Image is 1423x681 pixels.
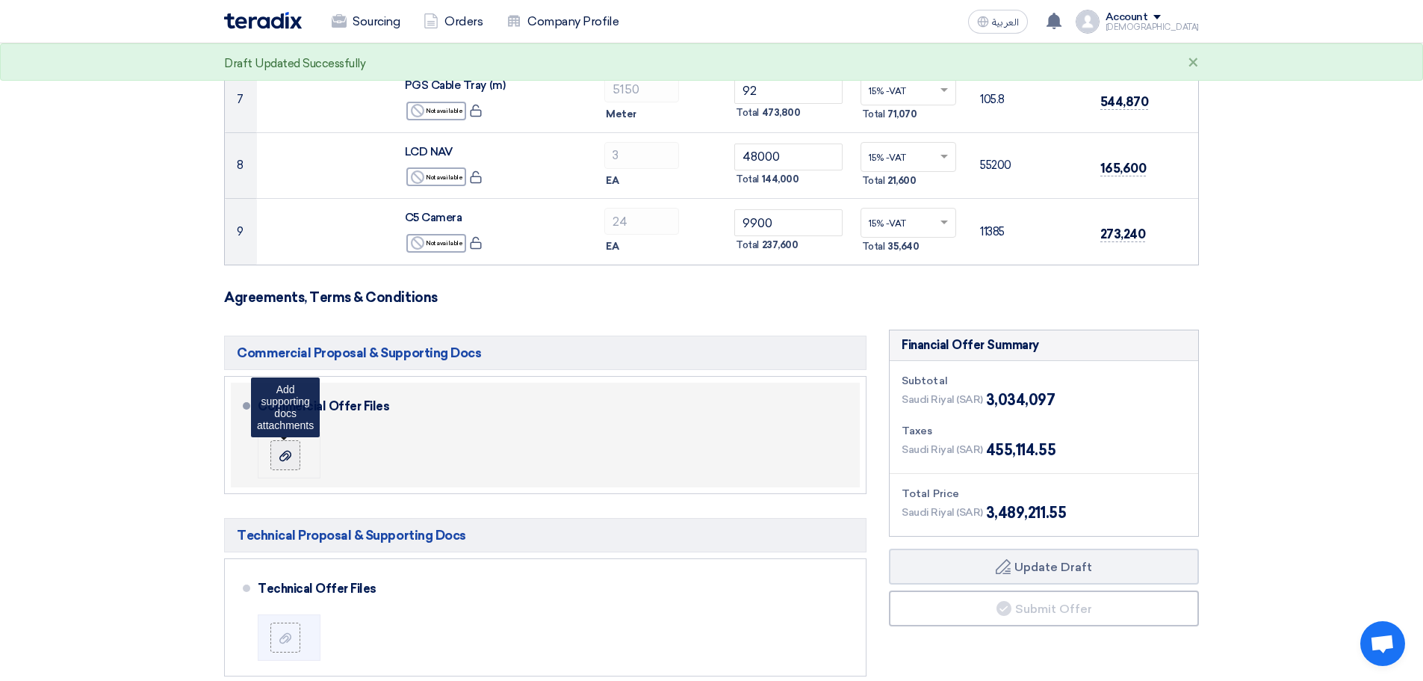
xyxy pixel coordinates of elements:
[495,5,630,38] a: Company Profile
[887,239,919,254] span: 35,640
[258,571,842,607] div: Technical Offer Files
[258,389,842,425] div: Commercial Offer Files
[986,439,1055,461] span: 455,114.55
[902,336,1039,354] div: Financial Offer Summary
[762,172,799,187] span: 144,000
[1188,55,1199,73] div: ×
[320,5,412,38] a: Sourcing
[968,67,1088,133] td: 105.8
[861,76,957,105] ng-select: VAT
[224,336,866,370] h5: Commercial Proposal & Supporting Docs
[604,76,679,102] input: RFQ_STEP1.ITEMS.2.AMOUNT_TITLE
[406,167,466,186] div: Not available
[606,107,636,122] span: Meter
[861,142,957,172] ng-select: VAT
[1076,10,1100,34] img: profile_test.png
[902,423,1186,439] div: Taxes
[986,389,1055,411] span: 3,034,097
[736,105,759,120] span: Total
[405,145,453,158] span: LCD NAV
[251,378,320,437] div: Add supporting docs attachments
[606,239,619,254] span: EA
[224,55,366,73] div: Draft Updated Successfully
[889,591,1199,626] button: Submit Offer
[412,5,495,38] a: Orders
[1106,11,1148,24] div: Account
[224,12,302,29] img: Teradix logo
[606,173,619,188] span: EA
[405,211,462,224] span: C5 Camera
[1106,23,1199,31] div: [DEMOGRAPHIC_DATA]
[736,238,759,253] span: Total
[862,239,885,254] span: Total
[1100,94,1149,110] span: 544,870
[1100,161,1147,176] span: 165,600
[224,518,866,552] h5: Technical Proposal & Supporting Docs
[902,373,1186,389] div: Subtotal
[405,78,505,92] span: PGS Cable Tray (m)
[902,442,983,457] span: Saudi Riyal (SAR)
[887,173,916,188] span: 21,600
[604,142,679,169] input: RFQ_STEP1.ITEMS.2.AMOUNT_TITLE
[902,392,983,407] span: Saudi Riyal (SAR)
[1100,227,1146,242] span: 273,240
[992,17,1019,28] span: العربية
[986,502,1066,524] span: 3,489,211.55
[968,199,1088,265] td: 11385
[225,199,257,265] td: 9
[224,289,1199,306] h3: Agreements, Terms & Conditions
[887,107,917,122] span: 71,070
[736,172,759,187] span: Total
[734,144,843,170] input: Unit Price
[734,77,843,104] input: Unit Price
[406,102,466,120] div: Not available
[902,505,983,520] span: Saudi Riyal (SAR)
[604,208,679,235] input: RFQ_STEP1.ITEMS.2.AMOUNT_TITLE
[734,209,843,236] input: Unit Price
[225,132,257,199] td: 8
[862,173,885,188] span: Total
[762,105,801,120] span: 473,800
[406,234,466,253] div: Not available
[861,208,957,238] ng-select: VAT
[1360,621,1405,666] div: Open chat
[889,549,1199,585] button: Update Draft
[862,107,885,122] span: Total
[968,132,1088,199] td: 55200
[762,238,799,253] span: 237,600
[902,486,1186,502] div: Total Price
[968,10,1028,34] button: العربية
[225,67,257,133] td: 7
